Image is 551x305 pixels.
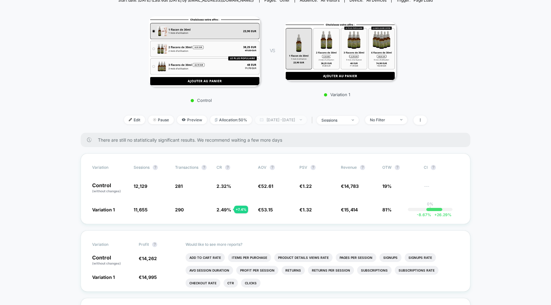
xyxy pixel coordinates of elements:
li: Returns [282,266,305,275]
p: Control [145,98,257,103]
span: 15,414 [344,207,358,212]
span: € [341,183,359,189]
li: Returns Per Session [308,266,354,275]
span: 14,783 [344,183,359,189]
li: Subscriptions Rate [395,266,438,275]
span: Variation 1 [92,274,115,280]
span: Pause [148,116,174,124]
div: sessions [321,118,347,123]
span: Allocation: 50% [210,116,252,124]
span: 1.22 [303,183,312,189]
span: Variation [92,242,127,247]
span: --- [424,184,459,194]
span: 81% [382,207,392,212]
span: 19% [382,183,392,189]
p: Would like to see more reports? [186,242,459,247]
span: 290 [175,207,184,212]
li: Add To Cart Rate [186,253,225,262]
span: 14,995 [142,274,157,280]
span: VS [270,48,275,53]
li: Ctr [224,279,238,287]
img: Control main [149,16,260,87]
img: end [352,119,354,121]
img: Variation 1 main [284,22,396,81]
span: There are still no statistically significant results. We recommend waiting a few more days [98,137,458,143]
li: Items Per Purchase [228,253,271,262]
span: [DATE] - [DATE] [255,116,307,124]
span: 2.49 % [217,207,231,212]
li: Profit Per Session [236,266,278,275]
span: € [341,207,358,212]
img: rebalance [215,118,217,122]
span: -8.67 % [417,212,431,217]
span: 14,262 [142,256,157,261]
span: + [434,212,437,217]
div: + 7.4 % [234,206,248,213]
button: ? [202,165,207,170]
li: Avg Session Duration [186,266,233,275]
span: | [310,116,317,125]
p: 0% [427,202,433,206]
span: CR [217,165,222,170]
button: ? [431,165,436,170]
span: Profit [139,242,149,247]
p: Control [92,183,127,194]
button: ? [225,165,230,170]
button: ? [270,165,275,170]
span: PSV [299,165,307,170]
span: Preview [177,116,207,124]
img: end [153,118,156,121]
li: Signups [379,253,401,262]
button: ? [360,165,365,170]
li: Pages Per Session [336,253,376,262]
button: ? [311,165,316,170]
button: ? [395,165,400,170]
span: (without changes) [92,261,121,265]
li: Clicks [241,279,261,287]
span: CI [424,165,459,170]
button: ? [153,165,158,170]
span: 26.29 % [431,212,452,217]
span: € [139,256,157,261]
li: Subscriptions [357,266,392,275]
img: edit [129,118,132,121]
span: (without changes) [92,189,121,193]
span: Transactions [175,165,198,170]
span: € [258,207,273,212]
span: Edit [124,116,145,124]
div: No Filter [370,117,395,122]
span: 52.61 [261,183,273,189]
span: 53.15 [261,207,273,212]
span: € [258,183,273,189]
li: Signups Rate [405,253,436,262]
img: calendar [260,118,263,121]
li: Checkout Rate [186,279,220,287]
p: Variation 1 [281,92,393,97]
span: AOV [258,165,267,170]
span: OTW [382,165,417,170]
span: € [139,274,157,280]
span: 12,129 [134,183,147,189]
span: Revenue [341,165,357,170]
span: € [299,183,312,189]
span: Sessions [134,165,150,170]
span: 2.32 % [217,183,231,189]
img: end [300,119,302,120]
p: | [430,206,431,211]
span: 1.32 [303,207,312,212]
p: Control [92,255,132,266]
span: 11,655 [134,207,148,212]
span: 281 [175,183,183,189]
span: Variation [92,165,127,170]
span: € [299,207,312,212]
li: Product Details Views Rate [274,253,333,262]
button: ? [152,242,157,247]
span: Variation 1 [92,207,115,212]
img: end [400,119,402,120]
